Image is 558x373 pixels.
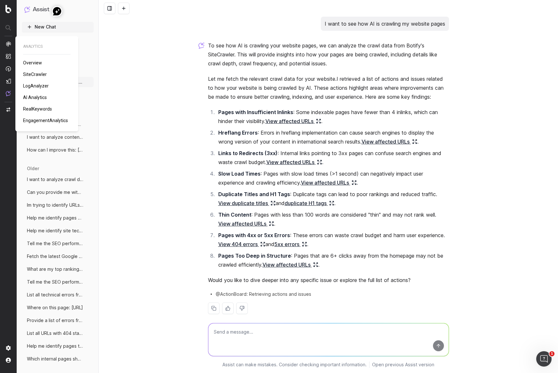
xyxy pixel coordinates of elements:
[216,149,449,167] li: : Internal links pointing to 3xx pages can confuse search engines and waste crawl budget. .
[6,345,11,351] img: Setting
[24,5,91,14] button: Assist
[216,251,449,269] li: : Pages that are 6+ clicks away from the homepage may not be crawled efficiently. .
[218,191,290,197] strong: Duplicate Titles and H1 Tags
[22,238,94,249] button: Tell me the SEO performance of unitedren
[216,108,449,126] li: : Some indexable pages have fewer than 4 inlinks, which can hinder their visibility. .
[216,128,449,146] li: : Errors in hreflang implementation can cause search engines to display the wrong version of your...
[274,240,307,249] a: 5xx errors
[22,213,94,223] button: Help me identify pages on the website wi
[265,117,321,126] a: View affected URLs
[27,279,83,285] span: Tell me the SEO performance of /Project-
[218,240,265,249] a: View 404 errors
[27,343,83,349] span: Help me identify pages that could use co
[27,165,39,172] span: older
[27,266,83,272] span: What are my top ranking pages?
[22,35,94,45] a: How to use Assist
[23,106,54,112] a: RealKeywords
[27,304,83,311] span: Where on this page: [URL]
[22,354,94,364] button: Which internal pages should I link to fr
[27,317,83,324] span: Provide a list of errors from the latest
[27,330,83,336] span: List all URLs with 404 status code from
[216,169,449,187] li: : Pages with slow load times (>1 second) can negatively impact user experience and crawling effic...
[22,341,94,351] button: Help me identify pages that could use co
[208,276,449,285] p: Would you like to dive deeper into any specific issue or explore the full list of actions?
[549,351,554,356] span: 1
[23,94,49,101] a: AI Analytics
[27,176,83,183] span: I want to analyze crawl depth of my site
[208,74,449,101] p: Let me fetch the relevant crawl data for your website.I retrieved a list of actions and issues re...
[22,290,94,300] button: List all technical errors from last craw
[27,356,83,362] span: Which internal pages should I link to fr
[22,328,94,338] button: List all URLs with 404 status code from
[27,202,83,208] span: Im trying to identify URLs in the folder
[218,199,276,208] a: View duplicate titles
[6,41,11,46] img: Analytics
[23,117,71,124] a: EngagementAnalytics
[24,6,30,12] img: Assist
[23,118,68,123] span: EngagementAnalytics
[218,232,290,238] strong: Pages with 4xx or 5xx Errors
[6,66,11,71] img: Activation
[22,145,94,155] button: How can I improve this: [URL]
[22,315,94,326] button: Provide a list of errors from the latest
[22,22,94,32] button: New Chat
[27,228,83,234] span: Help me identify site technical errors
[218,211,251,218] strong: Thin Content
[218,129,258,136] strong: Hreflang Errors
[23,44,71,49] span: ANALYTICS
[218,170,261,177] strong: Slow Load Times
[218,253,291,259] strong: Pages Too Deep in Structure
[6,107,10,112] img: Switch project
[198,42,204,49] img: Botify assist logo
[6,79,11,84] img: Studio
[6,91,11,96] img: Assist
[5,5,11,13] img: Botify logo
[22,226,94,236] button: Help me identify site technical errors
[23,83,51,89] a: LogAnalyzer
[27,147,83,153] span: How can I improve this: [URL]
[218,150,278,156] strong: Links to Redirects (3xx)
[22,200,94,210] button: Im trying to identify URLs in the folder
[33,5,49,14] h1: Assist
[362,137,417,146] a: View affected URLs
[27,134,83,140] span: I want to analyze content in /Project-Up
[23,71,49,78] a: SiteCrawler
[27,292,83,298] span: List all technical errors from last craw
[23,83,49,88] span: LogAnalyzer
[22,132,94,142] button: I want to analyze content in /Project-Up
[22,303,94,313] button: Where on this page: [URL]
[218,109,293,115] strong: Pages with Insufficient Inlinks
[23,60,42,65] span: Overview
[6,54,11,59] img: Intelligence
[536,351,552,367] iframe: Intercom live chat
[285,199,334,208] a: duplicate H1 tags
[22,187,94,197] button: Can you provide me with broken links on
[22,264,94,274] button: What are my top ranking pages?
[372,361,434,368] a: Open previous Assist version
[325,19,445,28] p: I want to see how AI is crawling my website pages
[6,358,11,363] img: My account
[23,60,45,66] a: Overview
[222,361,367,368] p: Assist can make mistakes. Consider checking important information.
[301,178,357,187] a: View affected URLs
[262,260,318,269] a: View affected URLs
[208,41,449,68] p: To see how AI is crawling your website pages, we can analyze the crawl data from Botify's SiteCra...
[22,251,94,261] button: Fetch the latest Google search results f
[218,219,274,228] a: View affected URLs
[27,215,83,221] span: Help me identify pages on the website wi
[216,291,311,297] span: @ActionBoard: Retrieving actions and issues
[27,240,83,247] span: Tell me the SEO performance of unitedren
[23,106,52,112] span: RealKeywords
[27,189,83,195] span: Can you provide me with broken links on
[216,210,449,228] li: : Pages with less than 100 words are considered "thin" and may not rank well. .
[22,174,94,185] button: I want to analyze crawl depth of my site
[216,231,449,249] li: : These errors can waste crawl budget and harm user experience. and .
[23,72,47,77] span: SiteCrawler
[216,190,449,208] li: : Duplicate tags can lead to poor rankings and reduced traffic. and .
[27,253,83,260] span: Fetch the latest Google search results f
[266,158,322,167] a: View affected URLs
[23,95,47,100] span: AI Analytics
[22,277,94,287] button: Tell me the SEO performance of /Project-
